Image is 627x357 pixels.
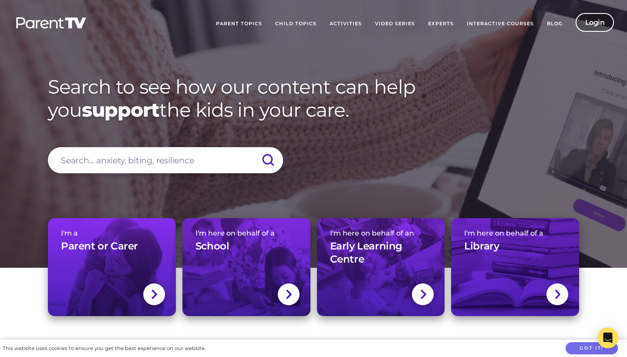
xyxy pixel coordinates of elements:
[330,229,432,237] span: I'm here on behalf of an
[15,17,87,29] img: parenttv-logo-white.4c85aaf.svg
[48,218,176,316] a: I'm aParent or Carer
[151,289,157,300] img: svg+xml;base64,PHN2ZyBlbmFibGUtYmFja2dyb3VuZD0ibmV3IDAgMCAxNC44IDI1LjciIHZpZXdCb3g9IjAgMCAxNC44ID...
[597,327,618,348] div: Open Intercom Messenger
[269,13,323,35] a: Child Topics
[451,218,579,316] a: I'm here on behalf of aLibrary
[196,229,297,237] span: I'm here on behalf of a
[209,13,269,35] a: Parent Topics
[196,240,229,253] h3: School
[576,13,614,32] a: Login
[464,240,499,253] h3: Library
[323,13,368,35] a: Activities
[253,147,283,173] input: Submit
[61,240,138,253] h3: Parent or Carer
[317,218,445,316] a: I'm here on behalf of anEarly Learning Centre
[420,289,426,300] img: svg+xml;base64,PHN2ZyBlbmFibGUtYmFja2dyb3VuZD0ibmV3IDAgMCAxNC44IDI1LjciIHZpZXdCb3g9IjAgMCAxNC44ID...
[460,13,540,35] a: Interactive Courses
[82,98,159,121] strong: support
[464,229,566,237] span: I'm here on behalf of a
[61,229,163,237] span: I'm a
[3,344,206,353] div: This website uses cookies to ensure you get the best experience on our website.
[566,342,618,355] button: Got it!
[182,218,310,316] a: I'm here on behalf of aSchool
[540,13,569,35] a: Blog
[285,289,292,300] img: svg+xml;base64,PHN2ZyBlbmFibGUtYmFja2dyb3VuZD0ibmV3IDAgMCAxNC44IDI1LjciIHZpZXdCb3g9IjAgMCAxNC44ID...
[48,147,283,173] input: Search... anxiety, biting, resilience
[368,13,421,35] a: Video Series
[330,240,432,266] h3: Early Learning Centre
[48,75,579,121] h1: Search to see how our content can help you the kids in your care.
[421,13,460,35] a: Experts
[554,289,561,300] img: svg+xml;base64,PHN2ZyBlbmFibGUtYmFja2dyb3VuZD0ibmV3IDAgMCAxNC44IDI1LjciIHZpZXdCb3g9IjAgMCAxNC44ID...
